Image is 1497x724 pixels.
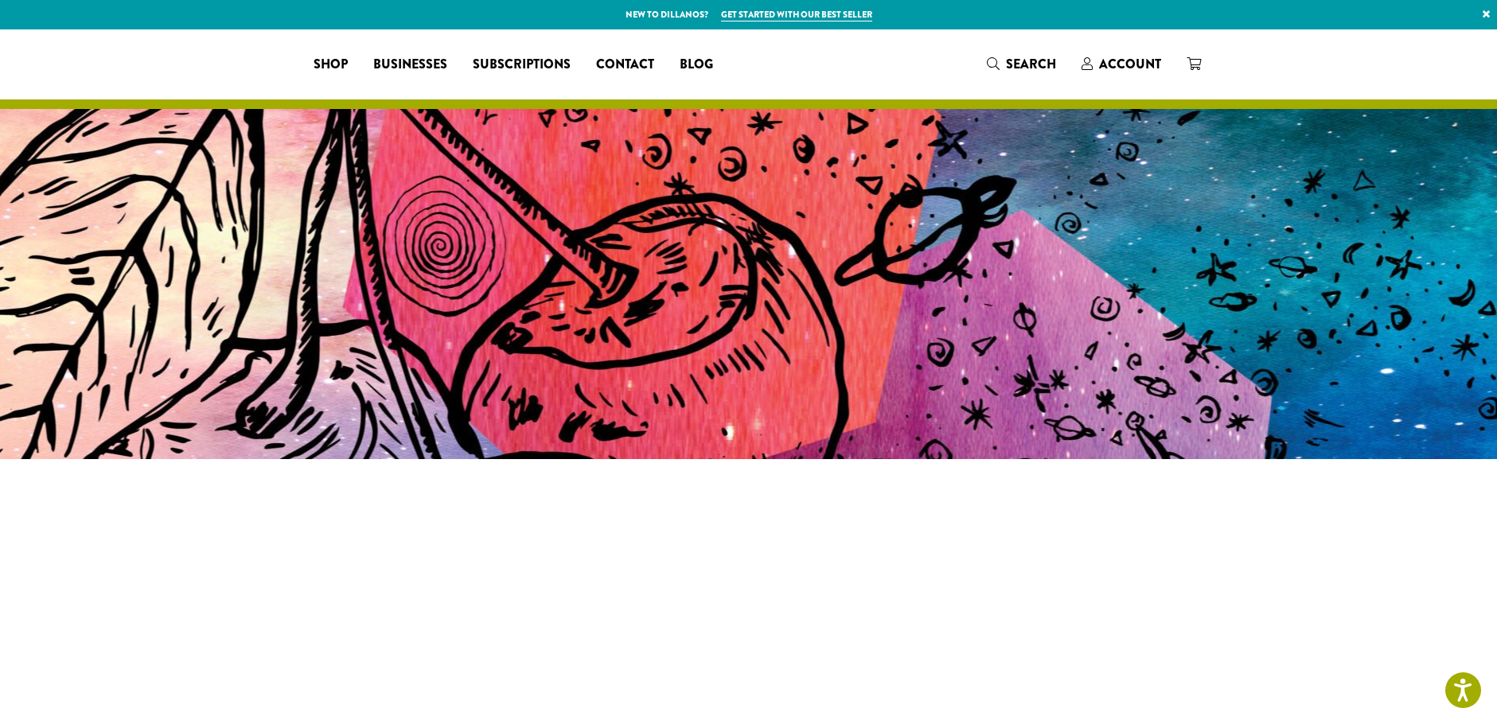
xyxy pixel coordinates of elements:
span: Shop [314,55,348,75]
span: Subscriptions [473,55,571,75]
a: Shop [301,52,361,77]
span: Search [1006,55,1056,73]
a: Get started with our best seller [721,8,872,21]
span: Businesses [373,55,447,75]
span: Contact [596,55,654,75]
a: Search [974,51,1069,77]
span: Account [1099,55,1161,73]
span: Blog [680,55,713,75]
